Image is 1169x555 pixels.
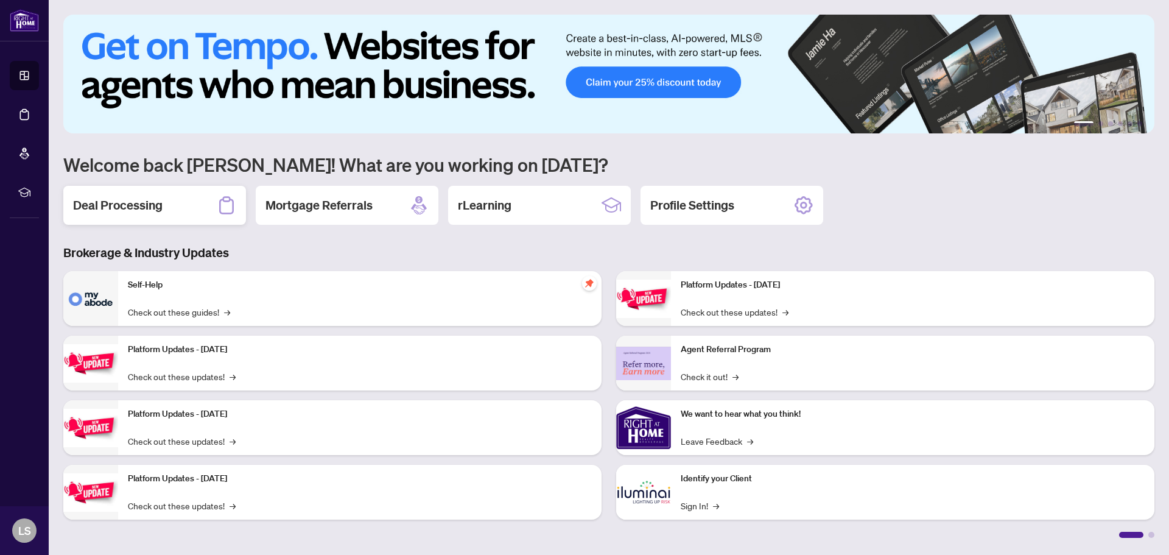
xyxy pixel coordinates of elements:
[128,499,236,512] a: Check out these updates!→
[782,305,788,319] span: →
[713,499,719,512] span: →
[1128,121,1132,126] button: 5
[1120,512,1157,549] button: Open asap
[616,280,671,318] img: Platform Updates - June 23, 2025
[616,465,671,520] img: Identify your Client
[1137,121,1142,126] button: 6
[681,305,788,319] a: Check out these updates!→
[732,370,739,383] span: →
[681,278,1145,292] p: Platform Updates - [DATE]
[1118,121,1123,126] button: 4
[1098,121,1103,126] button: 2
[230,434,236,448] span: →
[265,197,373,214] h2: Mortgage Referrals
[1108,121,1113,126] button: 3
[128,472,592,486] p: Platform Updates - [DATE]
[1074,121,1094,126] button: 1
[128,278,592,292] p: Self-Help
[128,343,592,356] p: Platform Updates - [DATE]
[230,499,236,512] span: →
[582,276,597,291] span: pushpin
[63,344,118,383] img: Platform Updates - September 16, 2025
[650,197,734,214] h2: Profile Settings
[616,347,671,380] img: Agent Referral Program
[63,15,1154,133] img: Slide 0
[63,271,118,326] img: Self-Help
[458,197,511,214] h2: rLearning
[681,434,753,448] a: Leave Feedback→
[128,408,592,421] p: Platform Updates - [DATE]
[128,434,236,448] a: Check out these updates!→
[128,305,230,319] a: Check out these guides!→
[63,244,1154,261] h3: Brokerage & Industry Updates
[224,305,230,319] span: →
[747,434,753,448] span: →
[681,499,719,512] a: Sign In!→
[681,343,1145,356] p: Agent Referral Program
[63,153,1154,176] h1: Welcome back [PERSON_NAME]! What are you working on [DATE]?
[63,409,118,447] img: Platform Updates - July 21, 2025
[63,473,118,512] img: Platform Updates - July 8, 2025
[230,370,236,383] span: →
[616,400,671,455] img: We want to hear what you think!
[681,408,1145,421] p: We want to hear what you think!
[18,522,31,539] span: LS
[681,472,1145,486] p: Identify your Client
[681,370,739,383] a: Check it out!→
[73,197,163,214] h2: Deal Processing
[10,9,39,32] img: logo
[128,370,236,383] a: Check out these updates!→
